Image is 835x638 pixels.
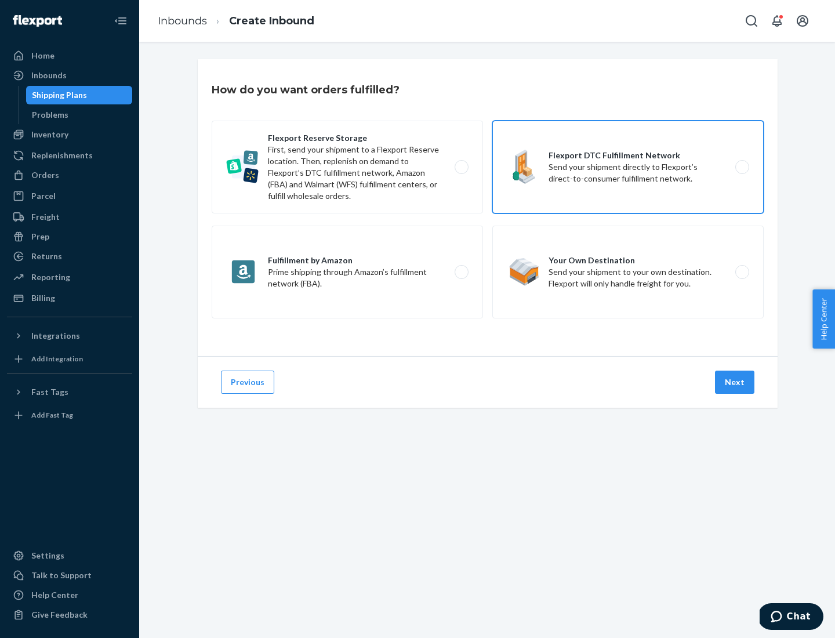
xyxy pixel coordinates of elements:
div: Returns [31,251,62,262]
a: Replenishments [7,146,132,165]
button: Give Feedback [7,606,132,624]
div: Parcel [31,190,56,202]
a: Inbounds [7,66,132,85]
div: Prep [31,231,49,242]
a: Billing [7,289,132,307]
div: Orders [31,169,59,181]
div: Billing [31,292,55,304]
button: Open account menu [791,9,814,32]
button: Integrations [7,327,132,345]
button: Help Center [812,289,835,349]
button: Next [715,371,754,394]
img: Flexport logo [13,15,62,27]
button: Open Search Box [740,9,763,32]
button: Previous [221,371,274,394]
div: Shipping Plans [32,89,87,101]
button: Fast Tags [7,383,132,401]
div: Reporting [31,271,70,283]
a: Prep [7,227,132,246]
div: Integrations [31,330,80,342]
a: Add Fast Tag [7,406,132,425]
button: Close Navigation [109,9,132,32]
div: Fast Tags [31,386,68,398]
a: Returns [7,247,132,266]
a: Inbounds [158,14,207,27]
button: Talk to Support [7,566,132,585]
div: Inbounds [31,70,67,81]
a: Create Inbound [229,14,314,27]
a: Orders [7,166,132,184]
ol: breadcrumbs [148,4,324,38]
div: Inventory [31,129,68,140]
a: Settings [7,546,132,565]
div: Give Feedback [31,609,88,621]
div: Add Integration [31,354,83,364]
div: Settings [31,550,64,561]
a: Reporting [7,268,132,287]
a: Problems [26,106,133,124]
a: Freight [7,208,132,226]
a: Home [7,46,132,65]
div: Problems [32,109,68,121]
iframe: Opens a widget where you can chat to one of our agents [760,603,823,632]
a: Shipping Plans [26,86,133,104]
div: Freight [31,211,60,223]
a: Parcel [7,187,132,205]
button: Open notifications [765,9,789,32]
div: Replenishments [31,150,93,161]
div: Add Fast Tag [31,410,73,420]
div: Help Center [31,589,78,601]
div: Talk to Support [31,570,92,581]
a: Help Center [7,586,132,604]
h3: How do you want orders fulfilled? [212,82,400,97]
a: Add Integration [7,350,132,368]
a: Inventory [7,125,132,144]
div: Home [31,50,55,61]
